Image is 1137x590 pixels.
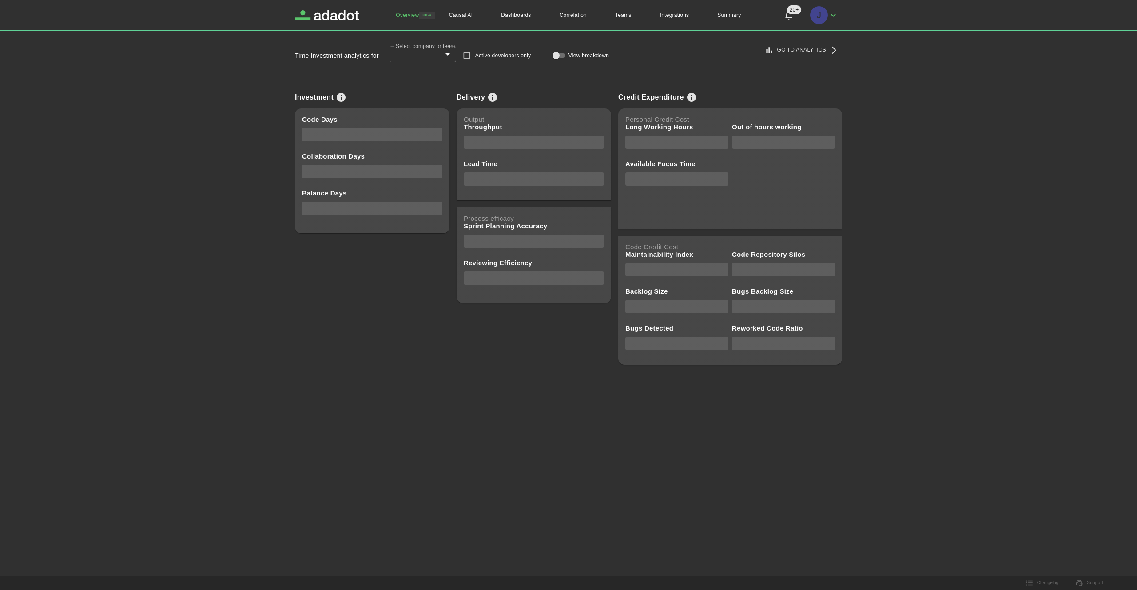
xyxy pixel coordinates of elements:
[457,93,485,101] p: Delivery
[396,42,1129,50] label: Select company or team
[334,90,349,105] button: View info on metrics
[625,251,693,258] p: Maintainability Index
[778,4,799,26] button: Notifications
[625,287,668,295] p: Backlog Size
[763,43,842,57] a: Go to Analytics
[732,324,803,332] p: Reworked Code Ratio
[807,4,842,27] button: j
[295,10,359,20] a: Adadot Homepage
[1021,576,1064,590] button: Changelog
[732,251,805,258] p: Code Repository Silos
[295,52,379,59] p: Time Investment analytics for
[295,93,334,101] p: Investment
[464,160,497,167] p: Lead Time
[787,5,801,14] span: 20+
[302,152,365,160] p: Collaboration Days
[732,287,793,295] p: Bugs Backlog Size
[625,243,835,251] p: Code Credit Cost
[625,123,693,131] p: Long Working Hours
[464,123,502,131] p: Throughput
[464,222,547,230] p: Sprint Planning Accuracy
[625,160,696,167] p: Available Focus Time
[464,116,604,123] p: Output
[464,259,532,267] p: Reviewing Efficiency
[458,47,475,64] span: Developers only
[625,116,835,123] p: Personal Credit Cost
[458,46,538,65] label: As developers are regarded the ones that did at least one commit 10% of the working days of the p...
[475,52,531,60] p: Active developers only
[568,52,609,60] p: View breakdown
[302,189,347,197] p: Balance Days
[810,6,828,24] div: j
[732,123,802,131] p: Out of hours working
[618,93,684,101] p: Credit Expenditure
[302,116,338,123] p: Code Days
[1071,576,1109,590] a: Support
[625,324,673,332] p: Bugs Detected
[684,90,699,105] button: View info on metrics
[551,50,561,61] span: controlled
[485,90,500,105] button: View info on metrics
[464,215,604,222] p: Process efficacy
